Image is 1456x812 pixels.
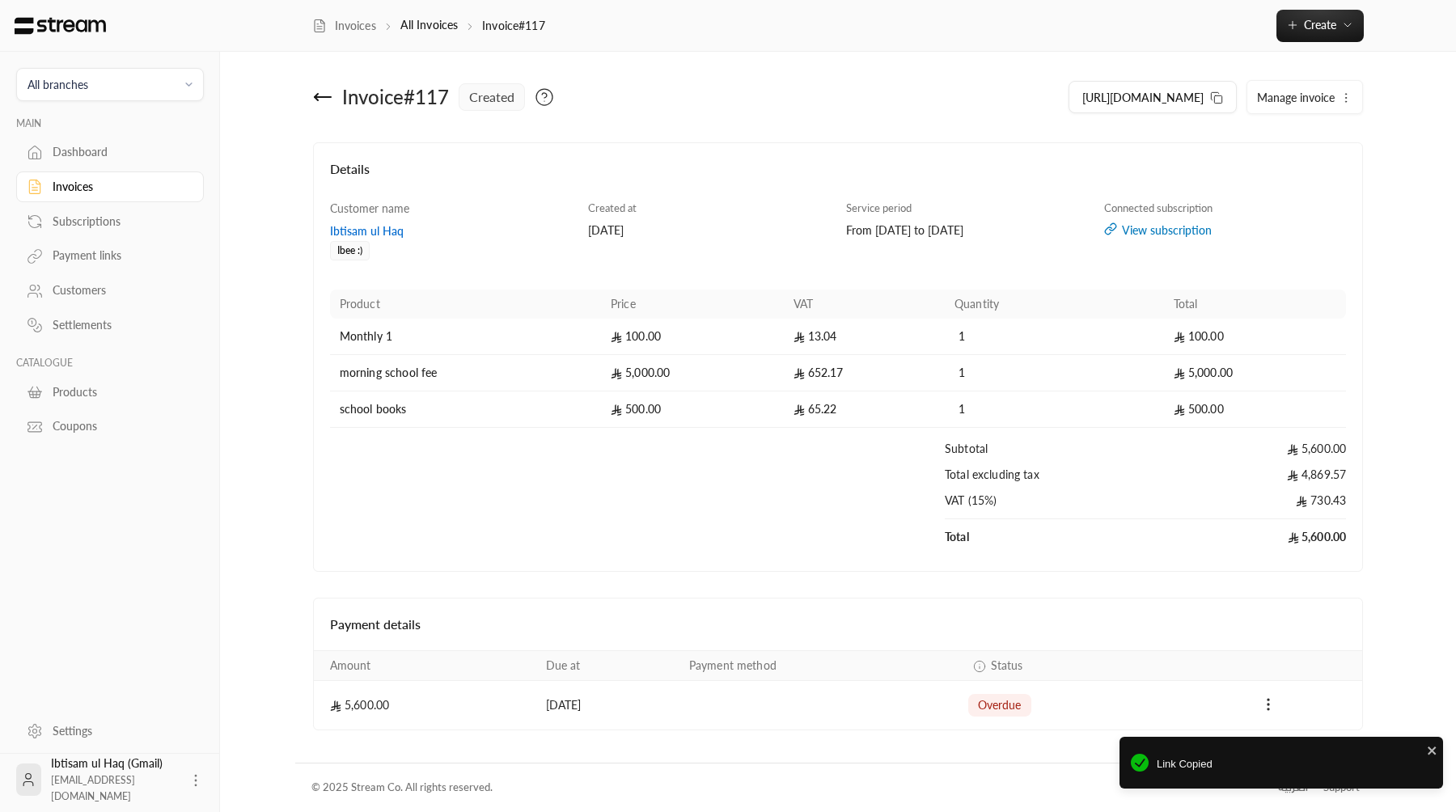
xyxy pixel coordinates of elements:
img: Logo [13,17,108,35]
span: 1 [954,401,971,417]
div: Ibee :) [330,241,370,260]
p: MAIN [16,117,204,130]
td: Total excluding tax [945,467,1164,493]
span: Created at [588,201,637,214]
table: Products [330,290,1347,555]
div: Invoice # 117 [342,84,449,110]
th: Product [330,290,601,319]
span: [URL][DOMAIN_NAME] [1082,89,1204,106]
td: Subtotal [945,428,1164,467]
td: 100.00 [1164,319,1347,355]
span: [EMAIL_ADDRESS][DOMAIN_NAME] [51,774,135,802]
th: Payment method [679,651,959,681]
button: All branches [16,68,204,101]
th: Total [1164,290,1347,319]
div: Ibtisam ul Haq (Gmail) [51,755,178,804]
td: 5,600.00 [314,681,536,730]
td: Total [945,519,1164,555]
td: 100.00 [601,319,784,355]
a: Payment links [16,240,204,272]
a: Dashboard [16,137,204,168]
td: 5,600.00 [1164,428,1347,467]
td: school books [330,391,601,428]
th: Due at [536,651,679,681]
div: © 2025 Stream Co. All rights reserved. [311,780,493,796]
div: Coupons [53,418,184,434]
h4: Payment details [330,615,1347,634]
td: 65.22 [784,391,945,428]
td: 500.00 [601,391,784,428]
div: Invoices [53,179,184,195]
a: All Invoices [400,18,458,32]
a: Products [16,376,204,408]
a: View subscription [1104,222,1347,239]
td: 500.00 [1164,391,1347,428]
h4: Details [330,159,1347,195]
a: Customers [16,275,204,307]
div: From [DATE] to [DATE] [846,222,1089,239]
th: Quantity [945,290,1164,319]
td: Monthly 1 [330,319,601,355]
td: 13.04 [784,319,945,355]
span: 1 [954,328,971,345]
button: close [1427,742,1438,758]
button: Manage invoice [1247,81,1362,113]
span: Connected subscription [1104,201,1213,214]
div: Subscriptions [53,214,184,230]
a: Ibtisam ul HaqIbee :) [330,223,573,256]
td: 5,000.00 [601,355,784,391]
span: 1 [954,365,971,381]
div: Settings [53,723,184,739]
p: Invoice#117 [482,18,544,34]
div: Customers [53,282,184,298]
span: overdue [978,697,1022,713]
a: Settlements [16,310,204,341]
td: 5,000.00 [1164,355,1347,391]
a: Invoices [16,171,204,203]
div: All branches [28,76,88,93]
td: 4,869.57 [1164,467,1347,493]
span: Service period [846,201,912,214]
div: [DATE] [588,222,831,239]
th: Amount [314,651,536,681]
a: Settings [16,715,204,746]
button: [URL][DOMAIN_NAME] [1069,81,1237,113]
div: Settlements [53,317,184,333]
span: Manage invoice [1257,91,1335,104]
a: Coupons [16,411,204,442]
button: Create [1276,10,1364,42]
table: Payments [314,650,1363,730]
td: 730.43 [1164,493,1347,519]
div: Payment links [53,247,184,264]
td: [DATE] [536,681,679,730]
nav: breadcrumb [312,17,545,34]
div: Dashboard [53,144,184,160]
th: Price [601,290,784,319]
td: 5,600.00 [1164,519,1347,555]
p: CATALOGUE [16,357,204,370]
a: Subscriptions [16,205,204,237]
span: created [469,87,514,107]
td: 652.17 [784,355,945,391]
div: Ibtisam ul Haq [330,223,573,239]
td: VAT (15%) [945,493,1164,519]
td: morning school fee [330,355,601,391]
a: Invoices [312,18,376,34]
div: Products [53,384,184,400]
span: Create [1304,18,1336,32]
th: VAT [784,290,945,319]
span: Customer name [330,201,409,215]
span: Status [991,658,1023,674]
span: Link Copied [1157,756,1432,772]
